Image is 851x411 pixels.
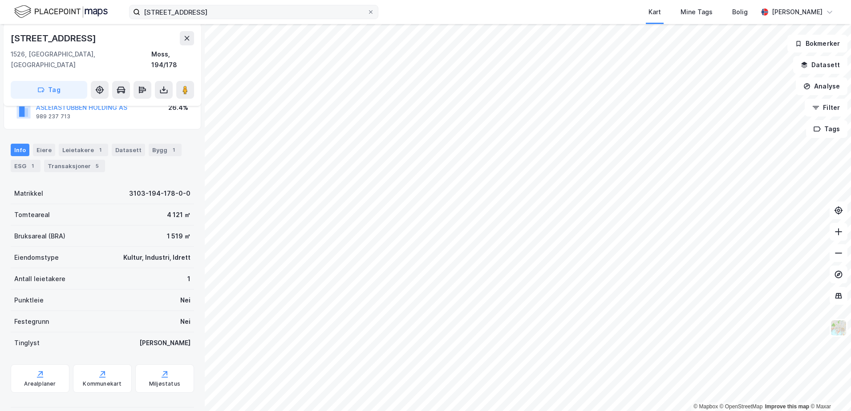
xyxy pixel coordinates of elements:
[830,319,847,336] img: Z
[11,49,151,70] div: 1526, [GEOGRAPHIC_DATA], [GEOGRAPHIC_DATA]
[28,161,37,170] div: 1
[14,295,44,306] div: Punktleie
[787,35,847,52] button: Bokmerker
[806,120,847,138] button: Tags
[14,338,40,348] div: Tinglyst
[796,77,847,95] button: Analyse
[11,144,29,156] div: Info
[44,160,105,172] div: Transaksjoner
[33,144,55,156] div: Eiere
[14,316,49,327] div: Festegrunn
[180,316,190,327] div: Nei
[806,368,851,411] div: Kontrollprogram for chat
[112,144,145,156] div: Datasett
[129,188,190,199] div: 3103-194-178-0-0
[772,7,823,17] div: [PERSON_NAME]
[765,403,809,410] a: Improve this map
[187,274,190,284] div: 1
[140,5,367,19] input: Søk på adresse, matrikkel, gårdeiere, leietakere eller personer
[83,380,122,387] div: Kommunekart
[123,252,190,263] div: Kultur, Industri, Idrett
[14,252,59,263] div: Eiendomstype
[59,144,108,156] div: Leietakere
[93,161,101,170] div: 5
[151,49,194,70] div: Moss, 194/178
[14,210,50,220] div: Tomteareal
[806,368,851,411] iframe: Chat Widget
[169,145,178,154] div: 1
[693,403,718,410] a: Mapbox
[149,380,180,387] div: Miljøstatus
[167,210,190,220] div: 4 121 ㎡
[681,7,713,17] div: Mine Tags
[805,99,847,117] button: Filter
[14,4,108,20] img: logo.f888ab2527a4732fd821a326f86c7f29.svg
[720,403,763,410] a: OpenStreetMap
[96,145,105,154] div: 1
[11,31,98,45] div: [STREET_ADDRESS]
[180,295,190,306] div: Nei
[11,81,87,99] button: Tag
[139,338,190,348] div: [PERSON_NAME]
[648,7,661,17] div: Kart
[14,188,43,199] div: Matrikkel
[14,274,65,284] div: Antall leietakere
[36,113,70,120] div: 989 237 713
[168,102,188,113] div: 26.4%
[24,380,56,387] div: Arealplaner
[167,231,190,242] div: 1 519 ㎡
[149,144,182,156] div: Bygg
[732,7,748,17] div: Bolig
[11,160,41,172] div: ESG
[14,231,65,242] div: Bruksareal (BRA)
[793,56,847,74] button: Datasett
